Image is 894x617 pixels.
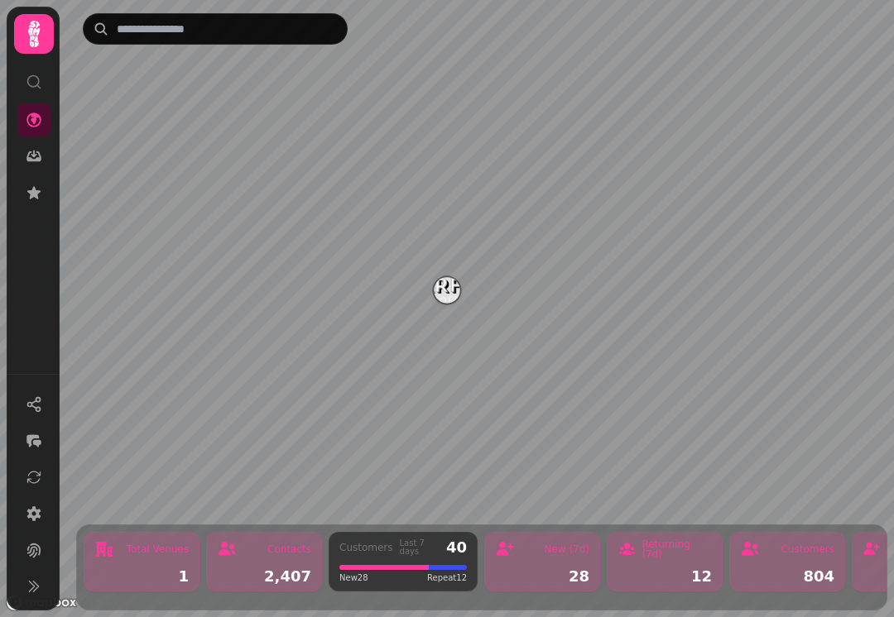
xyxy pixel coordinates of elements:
[642,539,712,559] div: Returning (7d)
[434,277,460,308] div: Map marker
[618,569,712,584] div: 12
[427,572,467,584] span: Repeat 12
[544,544,589,554] div: New (7d)
[94,569,189,584] div: 1
[740,569,834,584] div: 804
[339,572,368,584] span: New 28
[267,544,311,554] div: Contacts
[495,569,589,584] div: 28
[127,544,189,554] div: Total Venues
[781,544,834,554] div: Customers
[217,569,311,584] div: 2,407
[434,277,460,304] button: Starfish Loves Coffee
[5,593,78,612] a: Mapbox logo
[400,539,440,556] div: Last 7 days
[339,543,393,552] div: Customers
[446,540,467,555] div: 40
